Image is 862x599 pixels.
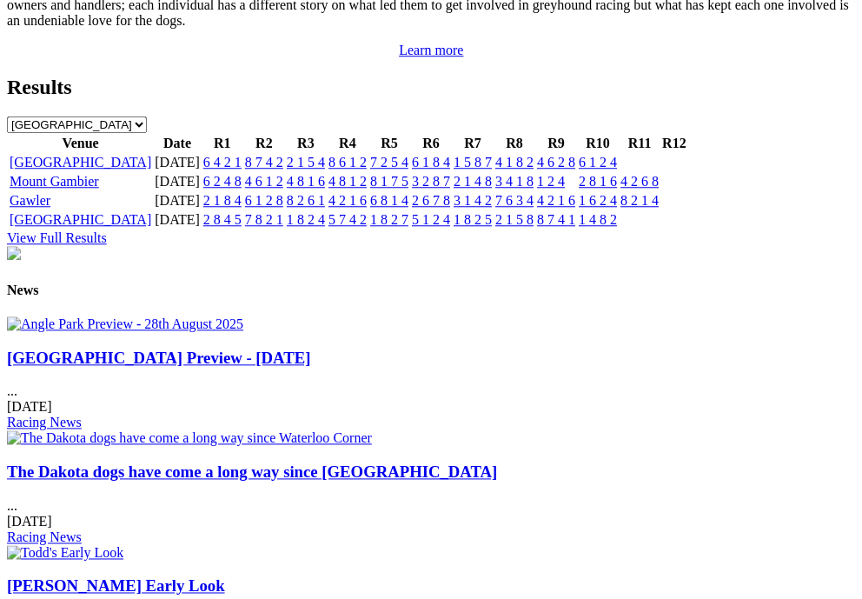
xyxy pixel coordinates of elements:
[203,155,242,170] a: 6 4 2 1
[7,463,855,545] div: ...
[370,212,408,227] a: 1 8 2 7
[495,212,534,227] a: 2 1 5 8
[579,174,617,189] a: 2 8 1 6
[203,174,242,189] a: 6 2 4 8
[495,155,534,170] a: 4 1 8 2
[154,135,201,152] th: Date
[454,174,492,189] a: 2 1 4 8
[7,529,82,544] a: Racing News
[399,43,463,57] a: Learn more
[7,514,52,529] span: [DATE]
[661,135,687,152] th: R12
[245,174,283,189] a: 4 6 1 2
[286,135,326,152] th: R3
[202,135,242,152] th: R1
[454,155,492,170] a: 1 5 8 7
[411,135,451,152] th: R6
[245,193,283,208] a: 6 1 2 8
[7,415,82,429] a: Racing News
[536,135,576,152] th: R9
[537,155,575,170] a: 4 6 2 8
[10,193,50,208] a: Gawler
[7,399,52,414] span: [DATE]
[579,193,617,208] a: 1 6 2 4
[10,212,151,227] a: [GEOGRAPHIC_DATA]
[287,212,325,227] a: 1 8 2 4
[154,192,201,210] td: [DATE]
[370,155,408,170] a: 7 2 5 4
[7,246,21,260] img: chasers_homepage.jpg
[412,212,450,227] a: 5 1 2 4
[287,155,325,170] a: 2 1 5 4
[412,155,450,170] a: 6 1 8 4
[537,174,565,189] a: 1 2 4
[453,135,493,152] th: R7
[287,174,325,189] a: 4 8 1 6
[7,545,123,561] img: Todd's Early Look
[495,174,534,189] a: 3 4 1 8
[7,576,224,595] a: [PERSON_NAME] Early Look
[328,174,367,189] a: 4 8 1 2
[412,174,450,189] a: 3 2 8 7
[7,76,855,99] h2: Results
[328,135,368,152] th: R4
[7,316,243,332] img: Angle Park Preview - 28th August 2025
[154,154,201,171] td: [DATE]
[495,193,534,208] a: 7 6 3 4
[579,155,617,170] a: 6 1 2 4
[370,174,408,189] a: 8 1 7 5
[7,463,497,481] a: The Dakota dogs have come a long way since [GEOGRAPHIC_DATA]
[328,212,367,227] a: 5 7 4 2
[454,193,492,208] a: 3 1 4 2
[7,349,855,431] div: ...
[454,212,492,227] a: 1 8 2 5
[494,135,534,152] th: R8
[7,283,855,298] h4: News
[620,174,659,189] a: 4 2 6 8
[10,155,151,170] a: [GEOGRAPHIC_DATA]
[328,155,367,170] a: 8 6 1 2
[203,193,242,208] a: 2 1 8 4
[154,211,201,229] td: [DATE]
[620,193,659,208] a: 8 2 1 4
[537,193,575,208] a: 4 2 1 6
[7,230,107,245] a: View Full Results
[245,212,283,227] a: 7 8 2 1
[328,193,367,208] a: 4 2 1 6
[370,193,408,208] a: 6 8 1 4
[154,173,201,190] td: [DATE]
[287,193,325,208] a: 8 2 6 1
[9,135,152,152] th: Venue
[245,155,283,170] a: 8 7 4 2
[7,349,310,367] a: [GEOGRAPHIC_DATA] Preview - [DATE]
[578,135,618,152] th: R10
[203,212,242,227] a: 2 8 4 5
[7,430,372,446] img: The Dakota dogs have come a long way since Waterloo Corner
[369,135,409,152] th: R5
[537,212,575,227] a: 8 7 4 1
[579,212,617,227] a: 1 4 8 2
[10,174,99,189] a: Mount Gambier
[412,193,450,208] a: 2 6 7 8
[244,135,284,152] th: R2
[620,135,660,152] th: R11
